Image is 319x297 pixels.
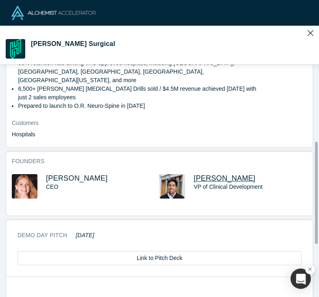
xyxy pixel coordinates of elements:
h3: Demo Day Pitch [17,231,94,240]
img: Hubly Surgical's Logo [6,39,25,59]
img: Casey Qadir's Profile Image [12,174,37,199]
span: VP of Clinical Development [194,183,262,190]
li: 93% retention rate among VAC-approved hospitals, including [GEOGRAPHIC_DATA], [GEOGRAPHIC_DATA], ... [18,59,257,85]
img: Amit Ayer's Profile Image [159,174,185,199]
dt: Customers [12,119,307,127]
span: CEO [46,183,58,190]
a: [PERSON_NAME] [194,174,256,182]
a: [PERSON_NAME] [46,174,108,182]
dd: Hospitals [12,130,257,139]
em: [DATE] [76,232,94,238]
button: Close [308,27,313,38]
a: Link to Pitch Deck [17,251,302,265]
img: Alchemist Logo [11,6,96,20]
h3: Founders [12,157,296,166]
h3: [PERSON_NAME] Surgical [31,39,115,49]
li: Prepared to launch to O.R. Neuro-Spine in [DATE] [18,102,257,110]
li: 6,500+ [PERSON_NAME] [MEDICAL_DATA] Drills sold / $4.5M revenue achieved [DATE] with just 2 sales... [18,85,257,102]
